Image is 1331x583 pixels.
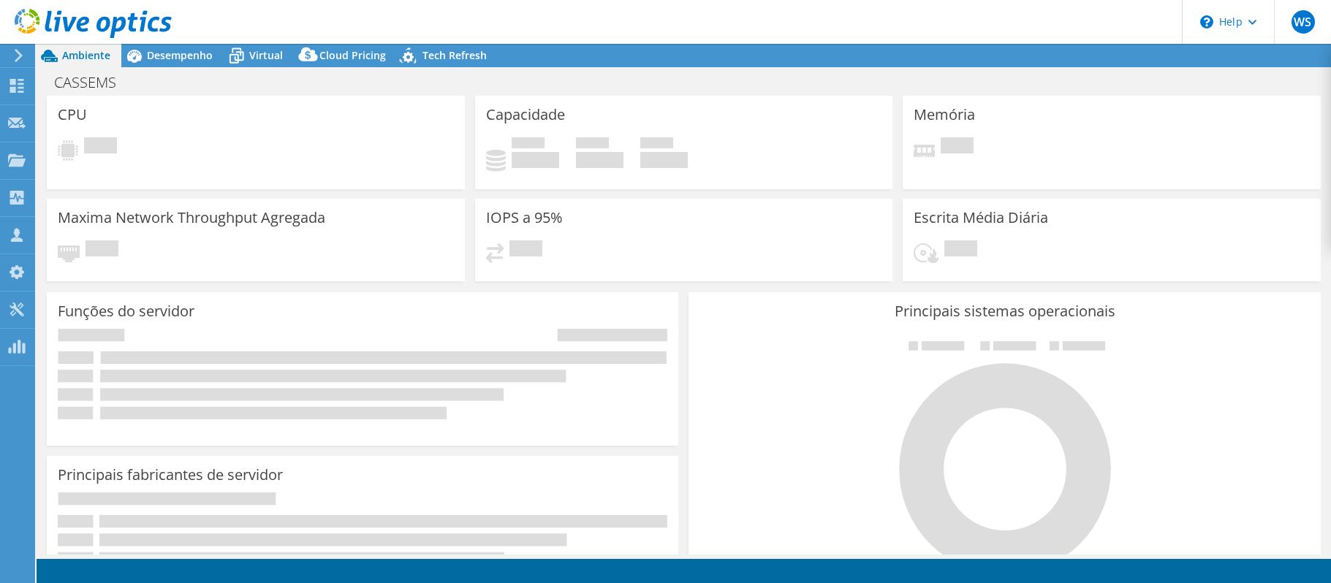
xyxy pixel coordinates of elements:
[58,303,194,319] h3: Funções do servidor
[509,240,542,260] span: Pendente
[249,48,283,62] span: Virtual
[640,152,688,168] h4: 0 GiB
[86,240,118,260] span: Pendente
[1292,10,1315,34] span: WS
[576,137,609,152] span: Disponível
[48,75,139,91] h1: CASSEMS
[941,137,974,157] span: Pendente
[58,210,325,226] h3: Maxima Network Throughput Agregada
[58,107,87,123] h3: CPU
[319,48,386,62] span: Cloud Pricing
[699,303,1309,319] h3: Principais sistemas operacionais
[486,107,565,123] h3: Capacidade
[944,240,977,260] span: Pendente
[486,210,563,226] h3: IOPS a 95%
[640,137,673,152] span: Total
[84,137,117,157] span: Pendente
[914,210,1048,226] h3: Escrita Média Diária
[147,48,213,62] span: Desempenho
[1200,15,1213,28] svg: \n
[914,107,975,123] h3: Memória
[58,467,283,483] h3: Principais fabricantes de servidor
[422,48,487,62] span: Tech Refresh
[512,137,545,152] span: Usado
[62,48,110,62] span: Ambiente
[576,152,623,168] h4: 0 GiB
[512,152,559,168] h4: 0 GiB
